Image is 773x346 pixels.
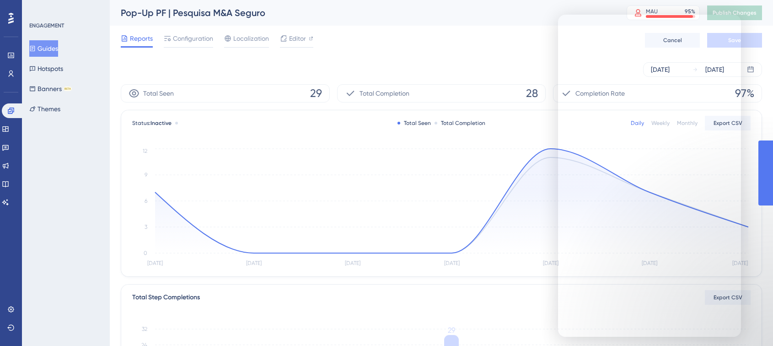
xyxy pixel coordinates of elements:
button: Themes [29,101,60,117]
span: Configuration [173,33,213,44]
span: Localization [233,33,269,44]
span: 29 [310,86,322,101]
tspan: 9 [145,172,147,178]
tspan: [DATE] [444,260,460,266]
button: Publish Changes [707,5,762,20]
tspan: 6 [145,198,147,204]
button: Hotspots [29,60,63,77]
span: Reports [130,33,153,44]
div: MAU [646,8,658,15]
tspan: [DATE] [345,260,360,266]
tspan: 29 [448,326,455,335]
span: Inactive [150,120,172,126]
span: Total Seen [143,88,174,99]
tspan: [DATE] [543,260,558,266]
div: BETA [64,86,72,91]
span: Total Completion [360,88,409,99]
tspan: 12 [143,148,147,154]
span: Status: [132,119,172,127]
tspan: [DATE] [246,260,262,266]
span: Publish Changes [713,9,757,16]
tspan: [DATE] [147,260,163,266]
span: 97% [735,86,754,101]
span: 28 [526,86,538,101]
div: ENGAGEMENT [29,22,64,29]
button: BannersBETA [29,81,72,97]
tspan: 0 [144,250,147,256]
div: Total Step Completions [132,292,200,303]
span: Editor [289,33,306,44]
div: Total Seen [397,119,431,127]
iframe: Intercom live chat [558,15,741,337]
div: 95 % [685,8,695,15]
div: Pop-Up PF | Pesquisa M&A Seguro [121,6,604,19]
tspan: [DATE] [732,260,748,266]
tspan: 32 [142,326,147,332]
div: Total Completion [435,119,485,127]
button: Guides [29,40,58,57]
iframe: UserGuiding AI Assistant Launcher [735,310,762,337]
tspan: 3 [145,224,147,230]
